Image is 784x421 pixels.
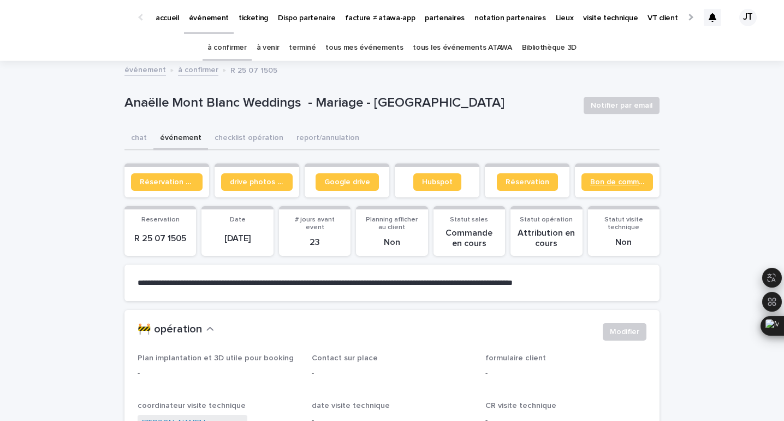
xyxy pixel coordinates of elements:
[610,326,639,337] span: Modifier
[440,228,498,249] p: Commande en cours
[366,217,418,231] span: Planning afficher au client
[581,173,653,191] a: Bon de commande
[325,35,403,61] a: tous mes événements
[739,9,757,26] div: JT
[230,178,284,186] span: drive photos coordinateur
[506,178,549,186] span: Réservation
[153,127,208,150] button: événement
[584,97,660,114] button: Notifier par email
[138,402,246,410] span: coordinateur visite technique
[124,63,166,75] a: événement
[131,233,189,244] p: R 25 07 1505
[520,217,573,223] span: Statut opération
[591,100,652,111] span: Notifier par email
[413,173,461,191] a: Hubspot
[221,173,293,191] a: drive photos coordinateur
[138,323,202,336] h2: 🚧 opération
[289,35,316,61] a: terminé
[603,323,646,341] button: Modifier
[124,95,575,111] p: Anaëlle Mont Blanc Weddings - Mariage - [GEOGRAPHIC_DATA]
[324,178,370,186] span: Google drive
[178,63,218,75] a: à confirmer
[604,217,643,231] span: Statut visite technique
[485,368,646,379] p: -
[124,127,153,150] button: chat
[286,237,344,248] p: 23
[590,178,644,186] span: Bon de commande
[230,63,277,75] p: R 25 07 1505
[312,368,473,379] p: -
[450,217,488,223] span: Statut sales
[138,368,299,379] p: -
[497,173,558,191] a: Réservation
[257,35,280,61] a: à venir
[208,233,266,244] p: [DATE]
[485,354,546,362] span: formulaire client
[138,323,214,336] button: 🚧 opération
[207,35,247,61] a: à confirmer
[138,354,294,362] span: Plan implantation et 3D utile pour booking
[290,127,366,150] button: report/annulation
[312,402,390,410] span: date visite technique
[413,35,512,61] a: tous les événements ATAWA
[22,7,128,28] img: Ls34BcGeRexTGTNfXpUC
[208,127,290,150] button: checklist opération
[230,217,246,223] span: Date
[295,217,335,231] span: # jours avant event
[422,178,453,186] span: Hubspot
[140,178,194,186] span: Réservation client
[522,35,577,61] a: Bibliothèque 3D
[517,228,575,249] p: Attribution en cours
[485,402,556,410] span: CR visite technique
[595,237,653,248] p: Non
[141,217,180,223] span: Reservation
[363,237,421,248] p: Non
[312,354,378,362] span: Contact sur place
[316,173,379,191] a: Google drive
[131,173,203,191] a: Réservation client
